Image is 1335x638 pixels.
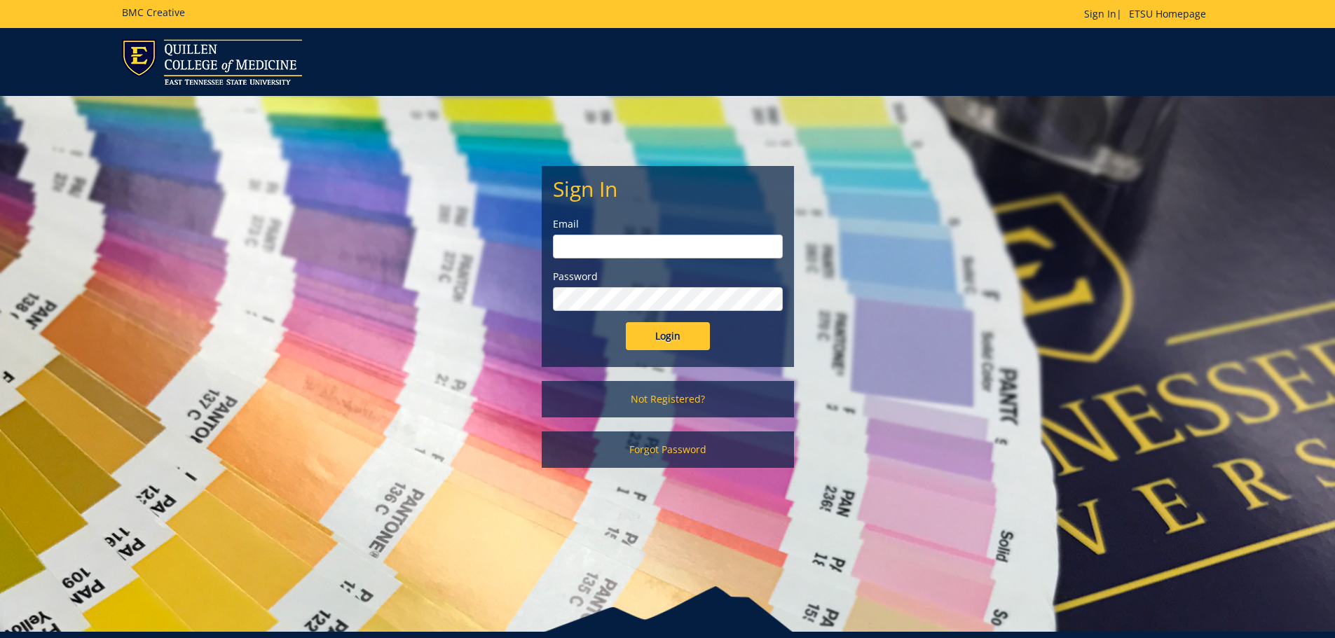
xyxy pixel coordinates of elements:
p: | [1084,7,1213,21]
a: ETSU Homepage [1122,7,1213,20]
a: Not Registered? [542,381,794,417]
input: Login [626,322,710,350]
h5: BMC Creative [122,7,185,18]
label: Password [553,270,783,284]
h2: Sign In [553,177,783,200]
label: Email [553,217,783,231]
a: Forgot Password [542,431,794,468]
img: ETSU logo [122,39,302,85]
a: Sign In [1084,7,1116,20]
